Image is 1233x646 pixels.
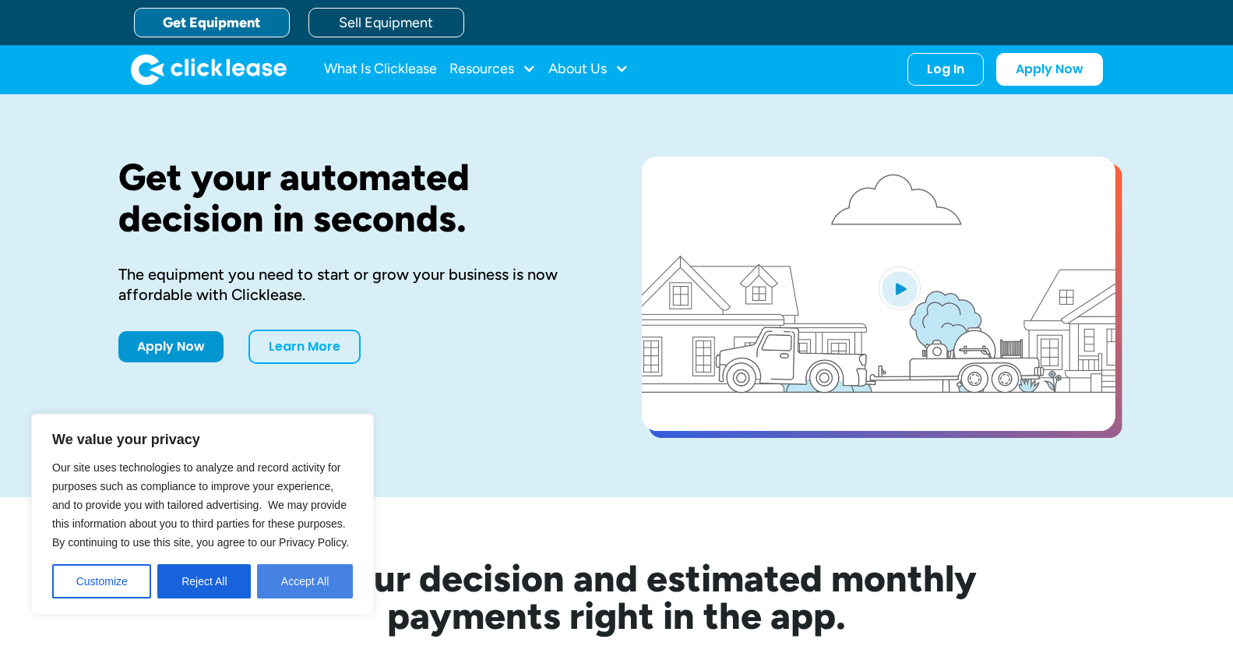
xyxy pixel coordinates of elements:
[324,54,437,85] a: What Is Clicklease
[131,54,287,85] a: home
[927,62,964,77] div: Log In
[118,264,592,305] div: The equipment you need to start or grow your business is now affordable with Clicklease.
[449,54,536,85] div: Resources
[134,8,290,37] a: Get Equipment
[52,430,353,449] p: We value your privacy
[642,157,1115,431] a: open lightbox
[996,53,1103,86] a: Apply Now
[31,414,374,615] div: We value your privacy
[52,461,349,549] span: Our site uses technologies to analyze and record activity for purposes such as compliance to impr...
[257,564,353,598] button: Accept All
[308,8,464,37] a: Sell Equipment
[52,564,151,598] button: Customize
[879,267,921,310] img: Blue play button logo on a light blue circular background
[118,157,592,239] h1: Get your automated decision in seconds.
[157,564,251,598] button: Reject All
[181,560,1053,634] h2: See your decision and estimated monthly payments right in the app.
[248,330,361,364] a: Learn More
[548,54,629,85] div: About Us
[131,54,287,85] img: Clicklease logo
[118,331,224,362] a: Apply Now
